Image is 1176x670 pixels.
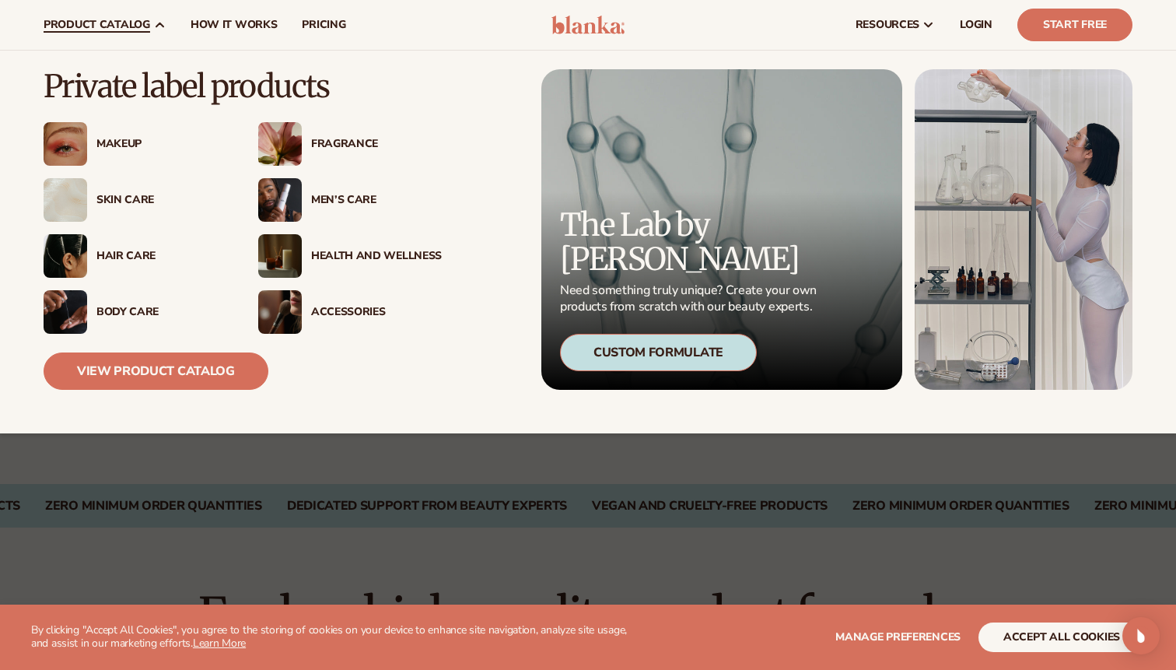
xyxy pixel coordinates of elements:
[44,234,87,278] img: Female hair pulled back with clips.
[44,178,87,222] img: Cream moisturizer swatch.
[44,19,150,31] span: product catalog
[193,636,246,651] a: Learn More
[541,69,902,390] a: Microscopic product formula. The Lab by [PERSON_NAME] Need something truly unique? Create your ow...
[311,138,442,151] div: Fragrance
[44,178,227,222] a: Cream moisturizer swatch. Skin Care
[258,290,302,334] img: Female with makeup brush.
[31,624,638,651] p: By clicking "Accept All Cookies", you agree to the storing of cookies on your device to enhance s...
[96,306,227,319] div: Body Care
[978,623,1145,652] button: accept all cookies
[302,19,345,31] span: pricing
[258,290,442,334] a: Female with makeup brush. Accessories
[311,306,442,319] div: Accessories
[258,122,442,166] a: Pink blooming flower. Fragrance
[835,630,961,644] span: Manage preferences
[96,194,227,207] div: Skin Care
[258,178,442,222] a: Male holding moisturizer bottle. Men’s Care
[915,69,1132,390] img: Female in lab with equipment.
[1122,617,1160,654] div: Open Intercom Messenger
[44,290,227,334] a: Male hand applying moisturizer. Body Care
[856,19,919,31] span: resources
[258,122,302,166] img: Pink blooming flower.
[44,69,442,103] p: Private label products
[560,334,757,371] div: Custom Formulate
[96,138,227,151] div: Makeup
[44,290,87,334] img: Male hand applying moisturizer.
[44,122,87,166] img: Female with glitter eye makeup.
[1017,9,1132,41] a: Start Free
[835,623,961,652] button: Manage preferences
[258,234,442,278] a: Candles and incense on table. Health And Wellness
[96,250,227,263] div: Hair Care
[960,19,992,31] span: LOGIN
[44,234,227,278] a: Female hair pulled back with clips. Hair Care
[44,122,227,166] a: Female with glitter eye makeup. Makeup
[44,353,268,390] a: View Product Catalog
[258,234,302,278] img: Candles and incense on table.
[191,19,278,31] span: How It Works
[560,208,821,276] p: The Lab by [PERSON_NAME]
[551,16,625,34] img: logo
[560,282,821,315] p: Need something truly unique? Create your own products from scratch with our beauty experts.
[311,250,442,263] div: Health And Wellness
[258,178,302,222] img: Male holding moisturizer bottle.
[311,194,442,207] div: Men’s Care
